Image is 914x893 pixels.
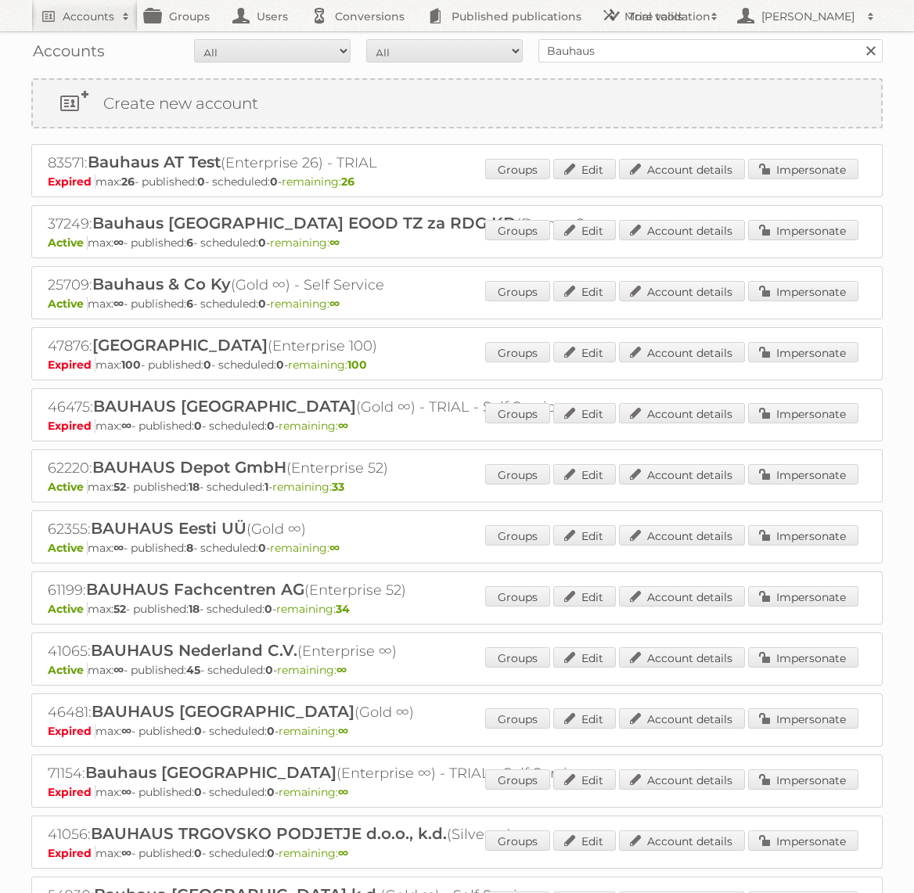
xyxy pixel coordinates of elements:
strong: 18 [189,602,200,616]
a: Impersonate [748,769,858,790]
strong: 52 [113,480,126,494]
h2: Accounts [63,9,114,24]
a: Edit [553,403,616,423]
span: Bauhaus AT Test [88,153,221,171]
span: remaining: [282,175,354,189]
a: Groups [485,342,550,362]
strong: 26 [121,175,135,189]
strong: 0 [194,846,202,860]
a: Edit [553,220,616,240]
span: Expired [48,846,95,860]
a: Impersonate [748,403,858,423]
a: Impersonate [748,464,858,484]
strong: 100 [121,358,141,372]
strong: 0 [267,419,275,433]
strong: ∞ [338,846,348,860]
h2: 71154: (Enterprise ∞) - TRIAL - Self Service [48,763,596,783]
a: Groups [485,647,550,668]
a: Groups [485,769,550,790]
a: Edit [553,586,616,607]
span: BAUHAUS [GEOGRAPHIC_DATA] [92,702,354,721]
strong: 0 [258,236,266,250]
span: remaining: [288,358,367,372]
a: Account details [619,586,745,607]
p: max: - published: - scheduled: - [48,846,866,860]
p: max: - published: - scheduled: - [48,480,866,494]
a: Account details [619,220,745,240]
span: BAUHAUS Nederland C.V. [91,641,297,660]
strong: 0 [258,297,266,311]
span: remaining: [270,297,340,311]
span: remaining: [277,663,347,677]
a: Account details [619,830,745,851]
span: remaining: [279,785,348,799]
a: Groups [485,708,550,729]
h2: 47876: (Enterprise 100) [48,336,596,356]
a: Groups [485,586,550,607]
p: max: - published: - scheduled: - [48,358,866,372]
a: Groups [485,525,550,546]
a: Impersonate [748,647,858,668]
a: Edit [553,525,616,546]
strong: 0 [194,724,202,738]
p: max: - published: - scheduled: - [48,602,866,616]
a: Edit [553,342,616,362]
span: Bauhaus & Co Ky [92,275,231,293]
strong: 52 [113,602,126,616]
a: Edit [553,769,616,790]
strong: 1 [264,480,268,494]
a: Impersonate [748,586,858,607]
strong: 0 [267,785,275,799]
a: Create new account [33,80,881,127]
h2: [PERSON_NAME] [757,9,859,24]
a: Groups [485,830,550,851]
strong: ∞ [121,419,131,433]
h2: 62355: (Gold ∞) [48,519,596,539]
a: Impersonate [748,159,858,179]
span: Active [48,541,88,555]
strong: ∞ [329,297,340,311]
strong: ∞ [329,236,340,250]
strong: 0 [276,358,284,372]
a: Groups [485,159,550,179]
span: Active [48,663,88,677]
h2: 41065: (Enterprise ∞) [48,641,596,661]
strong: 34 [336,602,350,616]
span: Active [48,236,88,250]
strong: ∞ [338,724,348,738]
a: Account details [619,403,745,423]
a: Account details [619,464,745,484]
strong: 26 [341,175,354,189]
a: Edit [553,159,616,179]
h2: 61199: (Enterprise 52) [48,580,596,600]
strong: ∞ [338,785,348,799]
span: BAUHAUS Fachcentren AG [86,580,304,599]
a: Groups [485,403,550,423]
h2: 25709: (Gold ∞) - Self Service [48,275,596,295]
span: [GEOGRAPHIC_DATA] [92,336,268,355]
a: Groups [485,220,550,240]
h2: 41056: (Silver ∞) [48,824,596,844]
strong: ∞ [336,663,347,677]
strong: ∞ [338,419,348,433]
span: BAUHAUS TRGOVSKO PODJETJE d.o.o., k.d. [91,824,447,843]
strong: 6 [186,297,193,311]
span: Expired [48,358,95,372]
strong: 0 [203,358,211,372]
a: Impersonate [748,708,858,729]
strong: ∞ [113,663,124,677]
a: Account details [619,647,745,668]
strong: 0 [270,175,278,189]
p: max: - published: - scheduled: - [48,663,866,677]
strong: ∞ [113,236,124,250]
strong: 8 [186,541,193,555]
a: Account details [619,281,745,301]
span: remaining: [279,846,348,860]
span: Bauhaus [GEOGRAPHIC_DATA] [85,763,336,782]
span: remaining: [270,236,340,250]
span: Expired [48,175,95,189]
strong: ∞ [113,297,124,311]
strong: ∞ [329,541,340,555]
h2: 83571: (Enterprise 26) - TRIAL [48,153,596,173]
span: Active [48,602,88,616]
